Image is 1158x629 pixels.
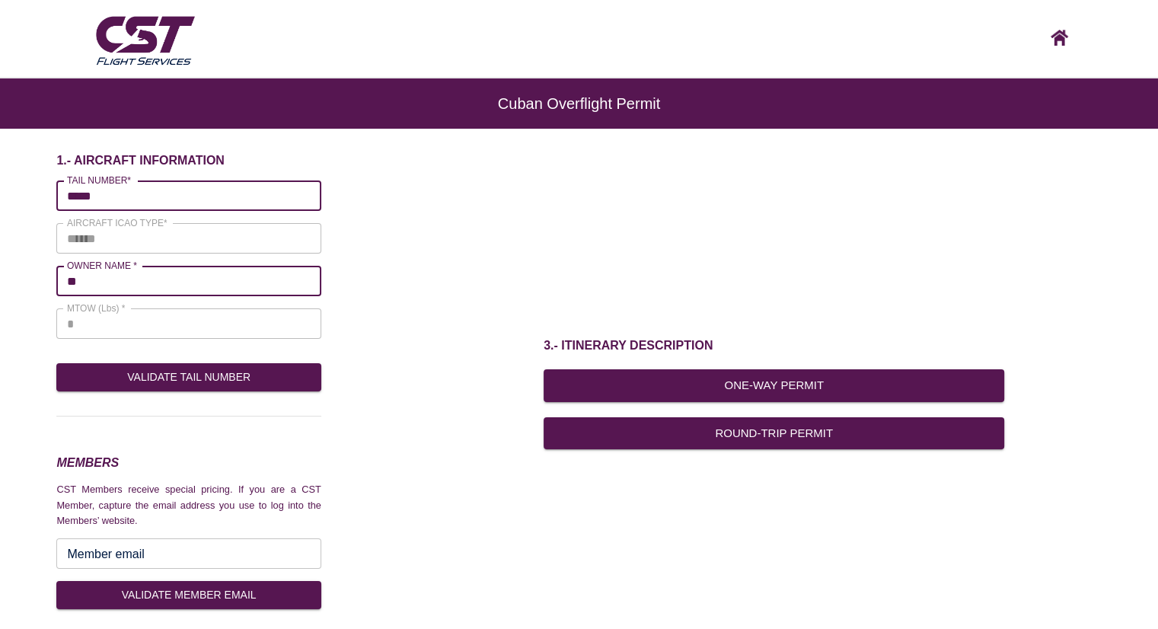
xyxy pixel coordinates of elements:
label: OWNER NAME * [67,259,137,272]
button: VALIDATE MEMBER EMAIL [56,581,321,609]
button: One-Way Permit [544,369,1004,401]
h1: 3.- ITINERARY DESCRIPTION [544,337,1004,354]
p: CST Members receive special pricing. If you are a CST Member, capture the email address you use t... [56,482,321,528]
button: Round-Trip Permit [544,417,1004,449]
h6: Cuban Overflight Permit [61,103,1097,104]
img: CST logo, click here to go home screen [1051,30,1068,46]
button: Validate Tail Number [56,363,321,391]
label: MTOW (Lbs) * [67,302,125,314]
label: TAIL NUMBER* [67,174,131,187]
h3: MEMBERS [56,453,321,473]
img: CST Flight Services logo [92,10,198,69]
h6: 1.- AIRCRAFT INFORMATION [56,153,321,168]
label: AIRCRAFT ICAO TYPE* [67,216,167,229]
